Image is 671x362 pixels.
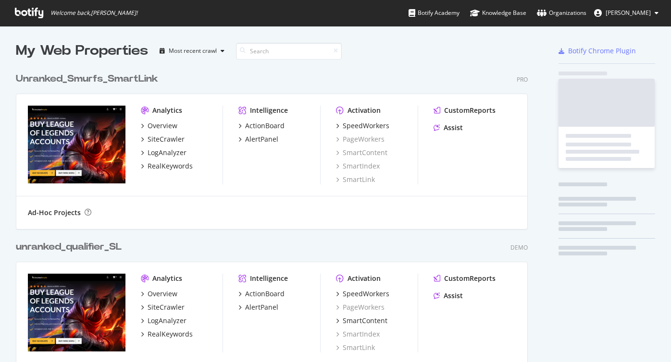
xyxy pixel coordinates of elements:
span: Khlifi Mayssa [606,9,651,17]
div: Organizations [537,8,586,18]
button: [PERSON_NAME] [586,5,666,21]
div: Knowledge Base [470,8,526,18]
div: Botify Academy [409,8,460,18]
span: Welcome back, [PERSON_NAME] ! [50,9,137,17]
